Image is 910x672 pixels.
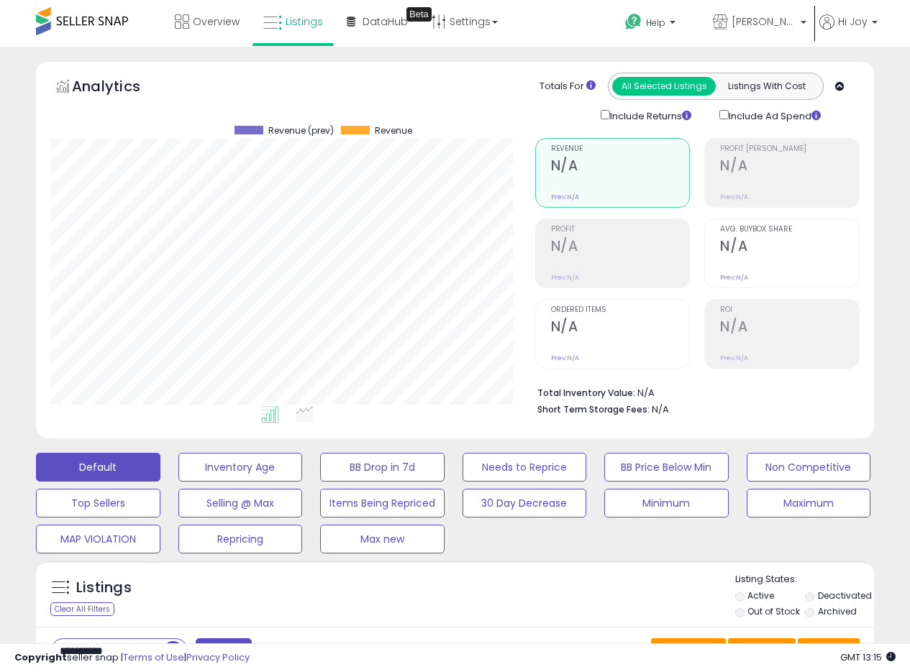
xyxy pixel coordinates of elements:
button: Listings With Cost [715,77,819,96]
div: seller snap | | [14,651,250,665]
span: 2025-09-11 13:15 GMT [840,650,896,664]
button: Non Competitive [747,453,871,482]
a: Hi Joy [819,14,878,47]
button: Filters [196,638,252,663]
i: Get Help [624,13,642,31]
small: Prev: N/A [551,273,579,282]
label: Active [747,589,774,602]
p: Listing States: [735,573,874,586]
span: N/A [652,402,669,416]
label: Archived [818,605,857,617]
button: Selling @ Max [178,489,303,517]
small: Prev: N/A [720,273,748,282]
button: BB Drop in 7d [320,453,445,482]
small: Prev: N/A [551,354,579,362]
h2: N/A [720,318,859,338]
div: Tooltip anchor [406,7,432,22]
label: Deactivated [818,589,872,602]
small: Prev: N/A [720,354,748,362]
button: Actions [798,638,860,663]
button: Items Being Repriced [320,489,445,517]
button: Repricing [178,525,303,553]
span: Help [646,17,665,29]
button: Default [36,453,160,482]
div: Include Returns [590,107,709,124]
b: Total Inventory Value: [537,387,635,399]
span: DataHub [363,14,408,29]
h2: N/A [720,157,859,177]
span: Revenue [551,145,690,153]
button: Save View [651,638,726,663]
button: Inventory Age [178,453,303,482]
span: Overview [193,14,240,29]
button: Needs to Reprice [463,453,587,482]
span: Ordered Items [551,306,690,314]
span: Revenue [375,126,412,136]
strong: Copyright [14,650,67,664]
span: Avg. Buybox Share [720,226,859,234]
div: Include Ad Spend [709,107,844,124]
span: Revenue (prev) [268,126,334,136]
button: Max new [320,525,445,553]
span: Profit [551,226,690,234]
button: All Selected Listings [612,77,716,96]
button: Top Sellers [36,489,160,517]
h2: N/A [551,318,690,338]
span: Listings [286,14,323,29]
h2: N/A [551,157,690,177]
button: Minimum [604,489,729,517]
small: Prev: N/A [720,193,748,201]
li: N/A [537,383,849,400]
h2: N/A [551,238,690,257]
button: MAP VIOLATION [36,525,160,553]
small: Prev: N/A [551,193,579,201]
a: Privacy Policy [186,650,250,664]
div: Clear All Filters [50,602,114,616]
label: Out of Stock [747,605,800,617]
span: Profit [PERSON_NAME] [720,145,859,153]
div: Totals For [540,80,596,93]
span: ROI [720,306,859,314]
button: BB Price Below Min [604,453,729,482]
button: 30 Day Decrease [463,489,587,517]
button: Columns [728,638,796,663]
a: Help [614,2,700,47]
h5: Analytics [72,76,168,100]
button: Maximum [747,489,871,517]
span: [PERSON_NAME] [GEOGRAPHIC_DATA] [732,14,796,29]
h2: N/A [720,238,859,257]
h5: Listings [76,578,132,598]
b: Short Term Storage Fees: [537,403,650,415]
span: Hi Joy [838,14,868,29]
